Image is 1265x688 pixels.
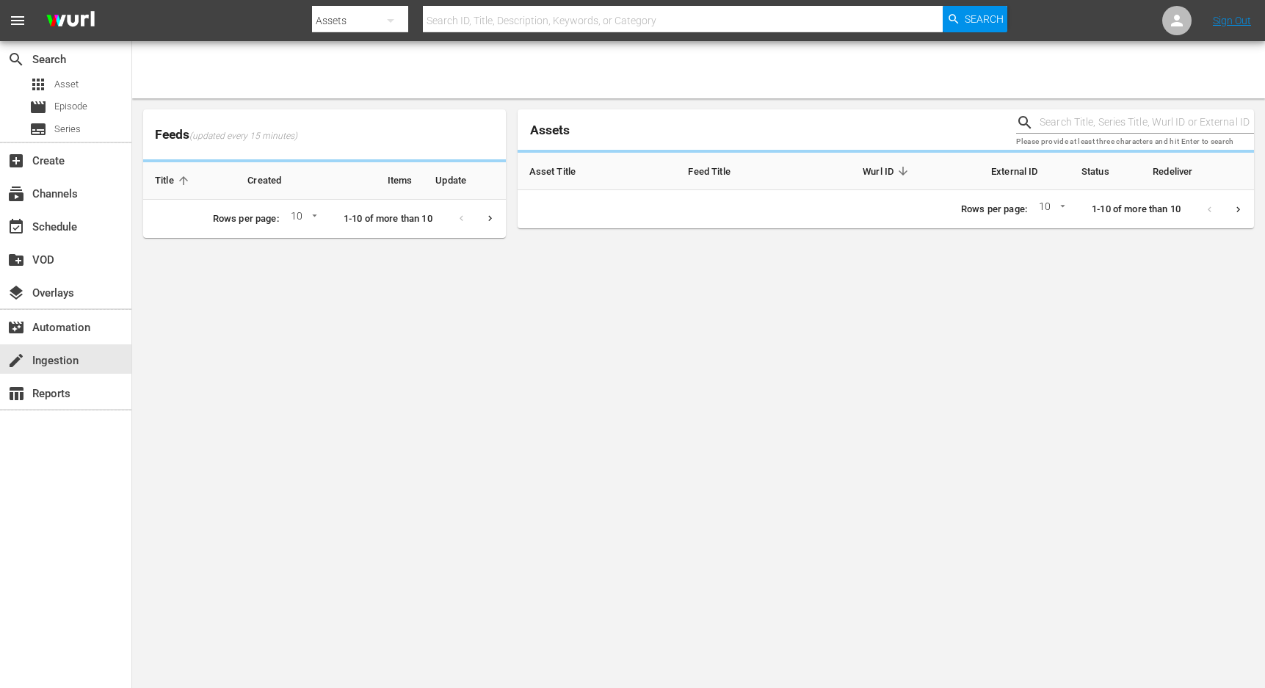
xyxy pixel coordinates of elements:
[54,77,79,92] span: Asset
[213,212,279,226] p: Rows per page:
[518,153,1254,190] table: sticky table
[7,152,25,170] span: Create
[7,185,25,203] span: Channels
[54,122,81,137] span: Series
[1050,153,1142,190] th: Status
[29,76,47,93] span: Asset
[530,123,570,137] span: Assets
[1033,198,1068,220] div: 10
[247,174,300,187] span: Created
[961,203,1027,217] p: Rows per page:
[529,164,595,178] span: Asset Title
[155,174,193,187] span: Title
[943,6,1007,32] button: Search
[1224,195,1253,224] button: Next page
[7,51,25,68] span: Search
[35,4,106,38] img: ans4CAIJ8jUAAAAAAAAAAAAAAAAAAAAAAAAgQb4GAAAAAAAAAAAAAAAAAAAAAAAAJMjXAAAAAAAAAAAAAAAAAAAAAAAAgAT5G...
[1016,136,1254,148] p: Please provide at least three characters and hit Enter to search
[9,12,26,29] span: menu
[1092,203,1181,217] p: 1-10 of more than 10
[351,162,424,200] th: Items
[424,162,505,200] th: Update
[344,212,432,226] p: 1-10 of more than 10
[965,6,1004,32] span: Search
[143,162,506,200] table: sticky table
[7,251,25,269] span: VOD
[7,352,25,369] span: Ingestion
[476,204,504,233] button: Next page
[189,131,297,142] span: (updated every 15 minutes)
[863,164,913,178] span: Wurl ID
[1141,153,1254,190] th: Redeliver
[29,120,47,138] span: Series
[29,98,47,116] span: Episode
[924,153,1049,190] th: External ID
[7,284,25,302] span: Overlays
[143,123,506,147] span: Feeds
[1040,112,1254,134] input: Search Title, Series Title, Wurl ID or External ID
[676,153,793,190] th: Feed Title
[7,385,25,402] span: Reports
[7,319,25,336] span: Automation
[285,208,320,230] div: 10
[1213,15,1251,26] a: Sign Out
[54,99,87,114] span: Episode
[7,218,25,236] span: Schedule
